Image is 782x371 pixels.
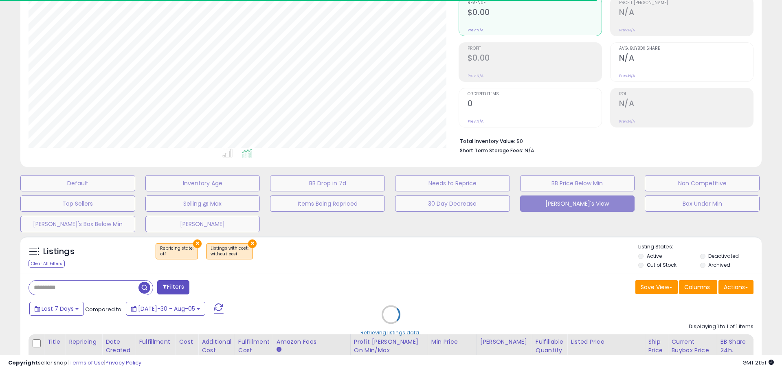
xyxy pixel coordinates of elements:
[270,175,385,191] button: BB Drop in 7d
[145,175,260,191] button: Inventory Age
[645,195,760,212] button: Box Under Min
[145,216,260,232] button: [PERSON_NAME]
[270,195,385,212] button: Items Being Repriced
[468,8,602,19] h2: $0.00
[145,195,260,212] button: Selling @ Max
[20,175,135,191] button: Default
[8,359,38,367] strong: Copyright
[468,73,483,78] small: Prev: N/A
[460,138,515,145] b: Total Inventory Value:
[520,175,635,191] button: BB Price Below Min
[619,53,753,64] h2: N/A
[468,99,602,110] h2: 0
[619,1,753,5] span: Profit [PERSON_NAME]
[619,92,753,97] span: ROI
[20,195,135,212] button: Top Sellers
[645,175,760,191] button: Non Competitive
[619,8,753,19] h2: N/A
[619,119,635,124] small: Prev: N/A
[468,46,602,51] span: Profit
[20,216,135,232] button: [PERSON_NAME]'s Box Below Min
[520,195,635,212] button: [PERSON_NAME]'s View
[395,175,510,191] button: Needs to Reprice
[468,119,483,124] small: Prev: N/A
[468,53,602,64] h2: $0.00
[619,46,753,51] span: Avg. Buybox Share
[619,28,635,33] small: Prev: N/A
[468,28,483,33] small: Prev: N/A
[8,359,141,367] div: seller snap | |
[619,73,635,78] small: Prev: N/A
[395,195,510,212] button: 30 Day Decrease
[525,147,534,154] span: N/A
[468,1,602,5] span: Revenue
[468,92,602,97] span: Ordered Items
[360,329,422,336] div: Retrieving listings data..
[460,147,523,154] b: Short Term Storage Fees:
[619,99,753,110] h2: N/A
[460,136,747,145] li: $0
